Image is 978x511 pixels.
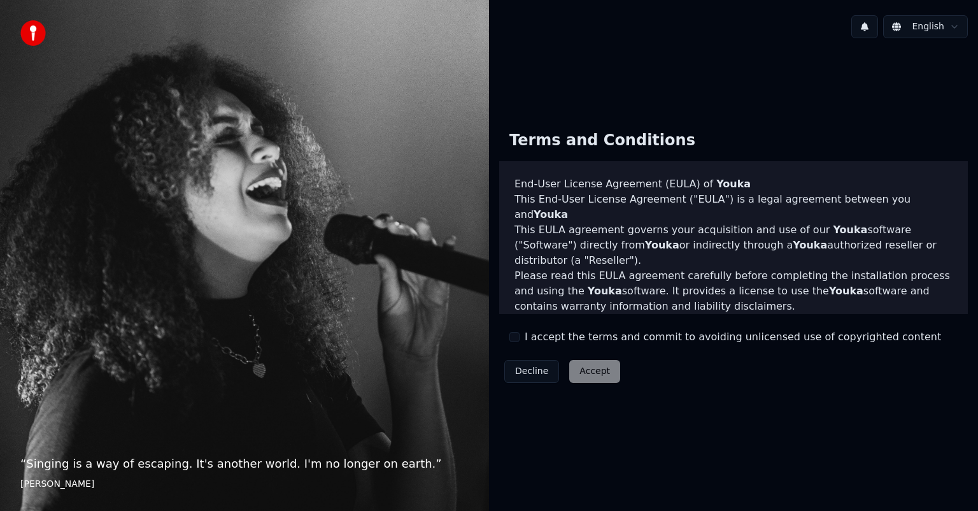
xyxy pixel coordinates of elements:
span: Youka [588,285,622,297]
span: Youka [793,239,827,251]
div: Terms and Conditions [499,120,705,161]
span: Youka [534,208,568,220]
p: “ Singing is a way of escaping. It's another world. I'm no longer on earth. ” [20,455,469,473]
p: This End-User License Agreement ("EULA") is a legal agreement between you and [514,192,953,222]
footer: [PERSON_NAME] [20,478,469,491]
span: Youka [645,239,679,251]
p: If you register for a free trial of the software, this EULA agreement will also govern that trial... [514,314,953,375]
span: Youka [833,224,867,236]
span: Youka [829,285,863,297]
h3: End-User License Agreement (EULA) of [514,176,953,192]
button: Decline [504,360,559,383]
label: I accept the terms and commit to avoiding unlicensed use of copyrighted content [525,329,941,345]
p: Please read this EULA agreement carefully before completing the installation process and using th... [514,268,953,314]
img: youka [20,20,46,46]
p: This EULA agreement governs your acquisition and use of our software ("Software") directly from o... [514,222,953,268]
span: Youka [716,178,751,190]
